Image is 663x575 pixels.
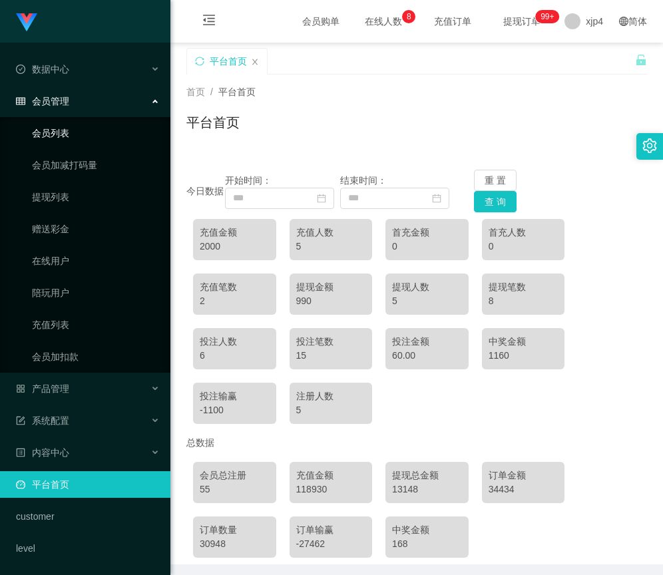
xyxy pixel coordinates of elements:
[392,537,462,551] div: 168
[489,469,558,482] div: 订单金额
[317,194,326,203] i: 图标: calendar
[251,58,259,66] i: 图标: close
[16,471,160,498] a: 图标: dashboard平台首页
[340,175,387,186] span: 结束时间：
[296,482,366,496] div: 118930
[635,54,647,66] i: 图标: unlock
[32,120,160,146] a: 会员列表
[200,403,270,417] div: -1100
[16,384,25,393] i: 图标: appstore-o
[489,294,558,308] div: 8
[489,280,558,294] div: 提现笔数
[642,138,657,153] i: 图标: setting
[200,389,270,403] div: 投注输赢
[427,17,478,26] span: 充值订单
[16,96,25,106] i: 图标: table
[296,389,366,403] div: 注册人数
[200,335,270,349] div: 投注人数
[16,96,69,106] span: 会员管理
[16,448,25,457] i: 图标: profile
[392,294,462,308] div: 5
[392,349,462,363] div: 60.00
[16,447,69,458] span: 内容中心
[296,349,366,363] div: 15
[535,10,559,23] sup: 227
[200,226,270,240] div: 充值金额
[200,482,270,496] div: 55
[32,280,160,306] a: 陪玩用户
[186,184,225,198] div: 今日数据
[16,64,69,75] span: 数据中心
[32,311,160,338] a: 充值列表
[200,280,270,294] div: 充值笔数
[296,240,366,254] div: 5
[497,17,547,26] span: 提现订单
[296,226,366,240] div: 充值人数
[489,226,558,240] div: 首充人数
[200,537,270,551] div: 30948
[200,523,270,537] div: 订单数量
[392,523,462,537] div: 中奖金额
[296,469,366,482] div: 充值金额
[186,1,232,43] i: 图标: menu-fold
[32,343,160,370] a: 会员加扣款
[32,152,160,178] a: 会员加减打码量
[489,335,558,349] div: 中奖金额
[186,112,240,132] h1: 平台首页
[296,335,366,349] div: 投注笔数
[296,537,366,551] div: -27462
[218,87,256,97] span: 平台首页
[32,216,160,242] a: 赠送彩金
[296,523,366,537] div: 订单输赢
[489,240,558,254] div: 0
[32,248,160,274] a: 在线用户
[186,87,205,97] span: 首页
[16,415,69,426] span: 系统配置
[210,87,213,97] span: /
[200,294,270,308] div: 2
[392,240,462,254] div: 0
[392,280,462,294] div: 提现人数
[200,240,270,254] div: 2000
[489,482,558,496] div: 34434
[489,349,558,363] div: 1160
[195,57,204,66] i: 图标: sync
[358,17,409,26] span: 在线人数
[16,416,25,425] i: 图标: form
[186,431,647,455] div: 总数据
[296,280,366,294] div: 提现金额
[16,65,25,74] i: 图标: check-circle-o
[392,335,462,349] div: 投注金额
[16,503,160,530] a: customer
[16,535,160,562] a: level
[407,10,411,23] p: 8
[402,10,415,23] sup: 8
[474,191,517,212] button: 查 询
[619,17,628,26] i: 图标: global
[16,383,69,394] span: 产品管理
[16,13,37,32] img: logo.9652507e.png
[432,194,441,203] i: 图标: calendar
[392,482,462,496] div: 13148
[200,349,270,363] div: 6
[296,294,366,308] div: 990
[296,403,366,417] div: 5
[392,226,462,240] div: 首充金额
[474,170,517,191] button: 重 置
[225,175,272,186] span: 开始时间：
[392,469,462,482] div: 提现总金额
[210,49,247,74] div: 平台首页
[32,184,160,210] a: 提现列表
[200,469,270,482] div: 会员总注册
